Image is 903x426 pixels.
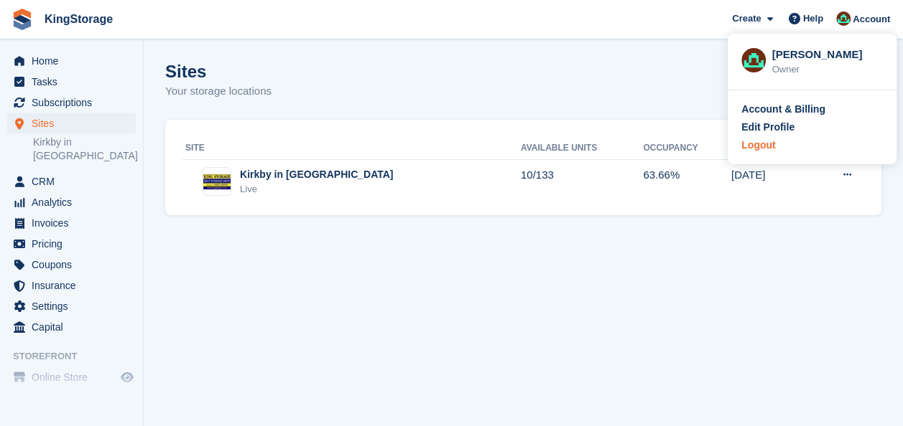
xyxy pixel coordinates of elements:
[240,167,393,182] div: Kirkby in [GEOGRAPHIC_DATA]
[32,317,118,337] span: Capital
[32,192,118,212] span: Analytics
[119,369,136,386] a: Preview store
[32,234,118,254] span: Pricing
[731,159,815,204] td: [DATE]
[240,182,393,197] div: Live
[39,7,119,31] a: KingStorage
[32,275,118,295] span: Insurance
[7,213,136,233] a: menu
[521,159,643,204] td: 10/133
[741,138,775,153] div: Logout
[741,102,883,117] a: Account & Billing
[741,138,883,153] a: Logout
[643,137,731,160] th: Occupancy
[741,120,795,135] div: Edit Profile
[182,137,521,160] th: Site
[11,9,33,30] img: stora-icon-8386f47178a22dfd0bd8f6a31ec36ba5ce8667c1dd55bd0f319d3a0aa187defe.svg
[732,11,761,26] span: Create
[33,136,136,163] a: Kirkby in [GEOGRAPHIC_DATA]
[32,113,118,133] span: Sites
[32,213,118,233] span: Invoices
[7,93,136,113] a: menu
[521,137,643,160] th: Available Units
[32,255,118,275] span: Coupons
[643,159,731,204] td: 63.66%
[7,234,136,254] a: menu
[803,11,823,26] span: Help
[7,367,136,387] a: menu
[772,47,883,60] div: [PERSON_NAME]
[7,171,136,191] a: menu
[165,83,272,100] p: Your storage locations
[32,171,118,191] span: CRM
[836,11,851,26] img: John King
[32,93,118,113] span: Subscriptions
[7,296,136,316] a: menu
[32,296,118,316] span: Settings
[741,120,883,135] a: Edit Profile
[853,12,890,27] span: Account
[7,72,136,92] a: menu
[772,62,883,77] div: Owner
[7,192,136,212] a: menu
[7,275,136,295] a: menu
[7,113,136,133] a: menu
[741,102,825,117] div: Account & Billing
[741,48,766,72] img: John King
[7,51,136,71] a: menu
[32,51,118,71] span: Home
[165,62,272,81] h1: Sites
[7,255,136,275] a: menu
[13,349,143,364] span: Storefront
[32,72,118,92] span: Tasks
[32,367,118,387] span: Online Store
[7,317,136,337] a: menu
[203,174,231,189] img: Image of Kirkby in Ashfield site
